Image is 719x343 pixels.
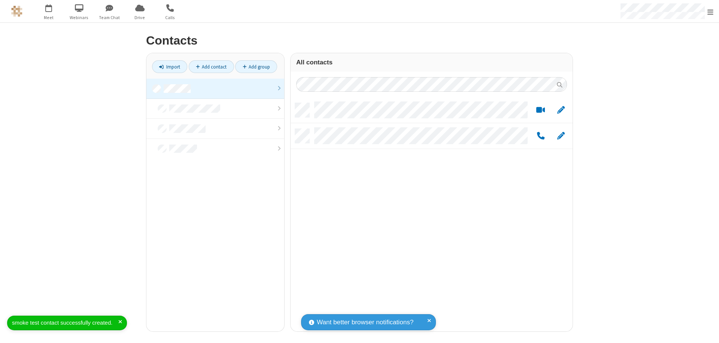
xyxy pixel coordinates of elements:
a: Import [152,60,187,73]
a: Add contact [189,60,234,73]
div: smoke test contact successfully created. [12,319,118,327]
button: Call by phone [533,131,548,141]
span: Webinars [65,14,93,21]
button: Start a video meeting [533,106,548,115]
a: Add group [235,60,277,73]
span: Drive [126,14,154,21]
h2: Contacts [146,34,573,47]
span: Want better browser notifications? [317,318,413,327]
iframe: Chat [700,324,713,338]
span: Calls [156,14,184,21]
div: grid [291,97,573,331]
span: Meet [35,14,63,21]
span: Team Chat [95,14,124,21]
img: QA Selenium DO NOT DELETE OR CHANGE [11,6,22,17]
button: Edit [553,106,568,115]
h3: All contacts [296,59,567,66]
button: Edit [553,131,568,141]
